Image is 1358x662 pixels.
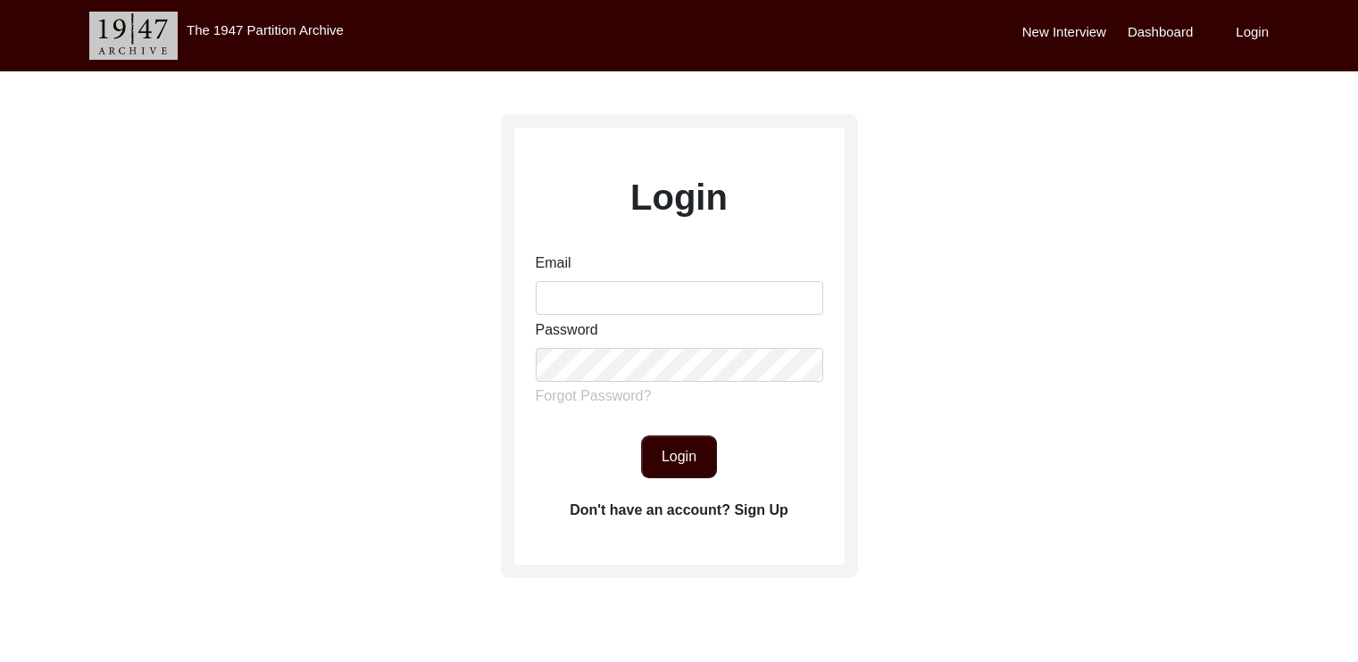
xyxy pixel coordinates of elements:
[536,319,598,341] label: Password
[630,170,728,224] label: Login
[1128,22,1193,43] label: Dashboard
[187,22,344,37] label: The 1947 Partition Archive
[1022,22,1106,43] label: New Interview
[570,500,788,521] label: Don't have an account? Sign Up
[1236,22,1269,43] label: Login
[89,12,178,60] img: header-logo.png
[536,252,571,274] label: Email
[536,385,652,407] label: Forgot Password?
[641,435,717,478] button: Login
